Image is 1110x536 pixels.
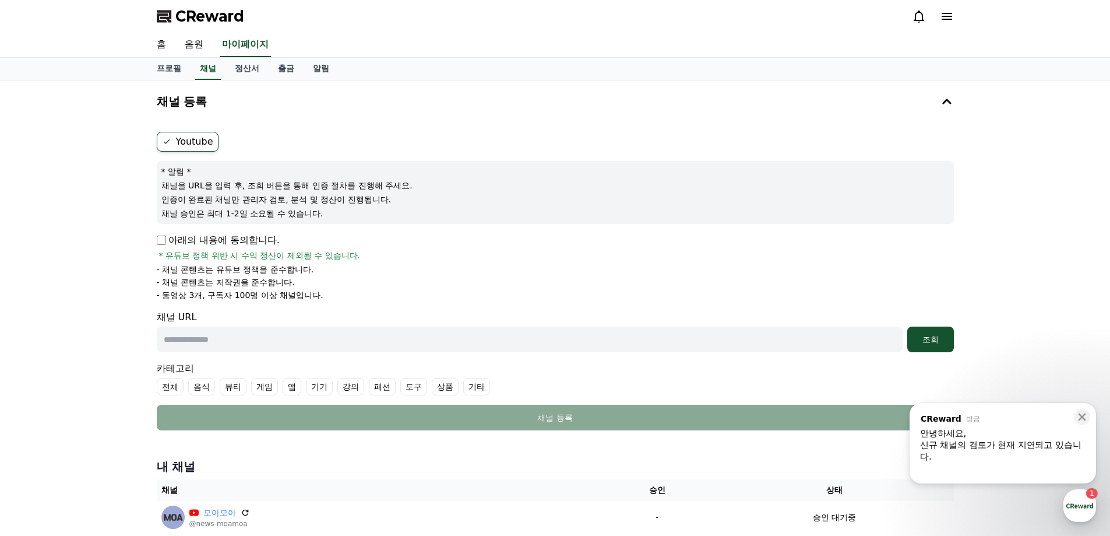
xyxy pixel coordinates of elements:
div: 카테고리 [157,362,954,395]
a: CReward방금 안녕하세요, 신규 채널의 검토가 현재 지연되고 있습니다. 내부 검토가 완료된 후, 채널 승인은 순차적으로 진행될 예정입니다. 승인 결과는 사이트 및 앱을 통... [14,119,213,162]
div: 안녕하세요, 신규 채널의 검토가 현재 지연되고 있습니다. 내부 검토가 완료된 후, 채널 승인은 순차적으로 진행될 예정입니다. 승인 결과는 사이트 및 앱을 통해 안내되니 참고 ... [48,134,193,157]
th: 상태 [715,479,953,501]
a: 음원 [175,33,213,57]
a: 출금 [269,58,304,80]
a: 1대화 [77,370,150,399]
th: 채널 [157,479,600,501]
label: 강의 [337,378,364,395]
label: 게임 [251,378,278,395]
button: 조회 [907,327,954,352]
a: 정산서 [225,58,269,80]
a: 프로필 [147,58,191,80]
span: 메시지를 입력하세요. [24,177,108,189]
div: 조회 [912,334,949,345]
a: 채널 [195,58,221,80]
label: 기타 [463,378,490,395]
a: 알림 [304,58,339,80]
h4: 채널 등록 [157,95,207,108]
div: 채널 URL [157,310,954,352]
label: Youtube [157,132,219,152]
p: - 채널 콘텐츠는 유튜브 정책을 준수합니다. [157,264,314,275]
p: - [604,512,710,524]
img: 모아모아 [161,506,185,529]
label: 앱 [283,378,301,395]
label: 상품 [432,378,459,395]
p: 승인 대기중 [813,512,856,524]
a: 채널톡이용중 [89,230,139,239]
a: 홈 [147,33,175,57]
b: 채널톡 [100,230,119,238]
span: 몇 분 내 답변 받으실 수 있어요 [72,202,170,211]
label: 음식 [188,378,215,395]
button: 채널 등록 [157,405,954,430]
a: 메시지를 입력하세요. [16,169,211,197]
div: CReward [48,124,88,134]
p: 채널 승인은 최대 1-2일 소요될 수 있습니다. [161,208,949,219]
p: 아래의 내용에 동의합니다. [157,233,280,247]
p: - 채널 콘텐츠는 저작권을 준수합니다. [157,276,295,288]
div: 채널 등록 [180,412,931,423]
label: 기기 [306,378,333,395]
label: 도구 [400,378,427,395]
button: 채널 등록 [152,85,959,118]
span: 이용중 [100,230,139,238]
span: 설정 [180,387,194,397]
p: 채널을 URL을 입력 후, 조회 버튼을 통해 인증 절차를 진행해 주세요. [161,180,949,191]
button: 운영시간 보기 [148,92,213,106]
p: 인증이 완료된 채널만 관리자 검토, 분석 및 정산이 진행됩니다. [161,194,949,205]
span: * 유튜브 정책 위반 시 수익 정산이 제외될 수 있습니다. [159,250,361,261]
a: 마이페이지 [220,33,271,57]
label: 패션 [369,378,396,395]
label: 뷰티 [220,378,246,395]
a: CReward [157,7,244,26]
p: @news-moamoa [189,519,250,528]
span: 1 [118,369,122,379]
span: 홈 [37,387,44,397]
span: 운영시간 보기 [153,94,200,104]
th: 승인 [599,479,715,501]
span: CReward [175,7,244,26]
span: 대화 [107,388,121,397]
h1: CReward [14,87,82,106]
p: - 동영상 3개, 구독자 100명 이상 채널입니다. [157,289,323,301]
a: 홈 [3,370,77,399]
a: 설정 [150,370,224,399]
h4: 내 채널 [157,458,954,475]
label: 전체 [157,378,184,395]
a: 모아모아 [203,507,236,519]
div: 방금 [94,124,108,134]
